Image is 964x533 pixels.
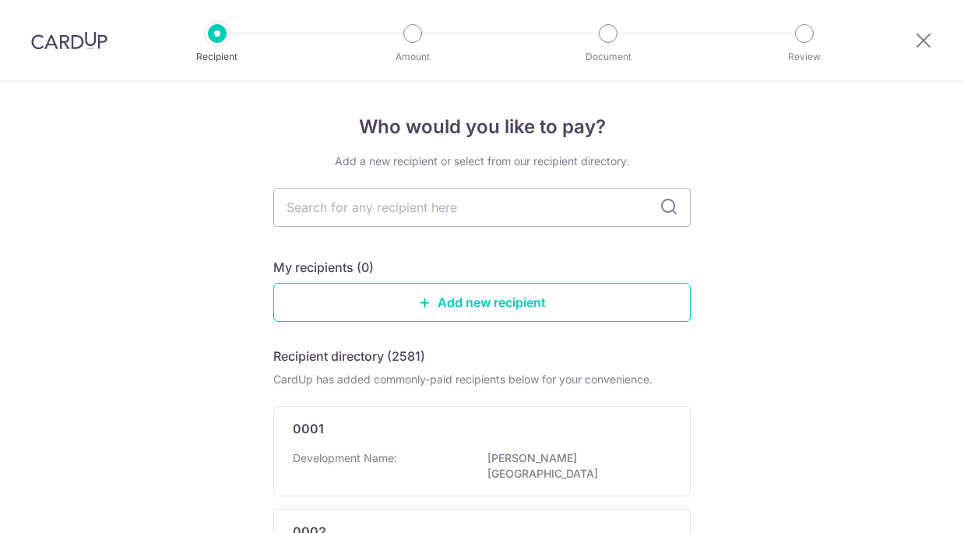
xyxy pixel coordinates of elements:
[273,258,374,277] h5: My recipients (0)
[273,347,425,365] h5: Recipient directory (2581)
[293,450,397,466] p: Development Name:
[273,372,691,387] div: CardUp has added commonly-paid recipients below for your convenience.
[273,154,691,169] div: Add a new recipient or select from our recipient directory.
[273,188,691,227] input: Search for any recipient here
[551,49,666,65] p: Document
[160,49,275,65] p: Recipient
[273,113,691,141] h4: Who would you like to pay?
[487,450,662,482] p: [PERSON_NAME][GEOGRAPHIC_DATA]
[293,419,324,438] p: 0001
[31,31,107,50] img: CardUp
[273,283,691,322] a: Add new recipient
[355,49,470,65] p: Amount
[747,49,862,65] p: Review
